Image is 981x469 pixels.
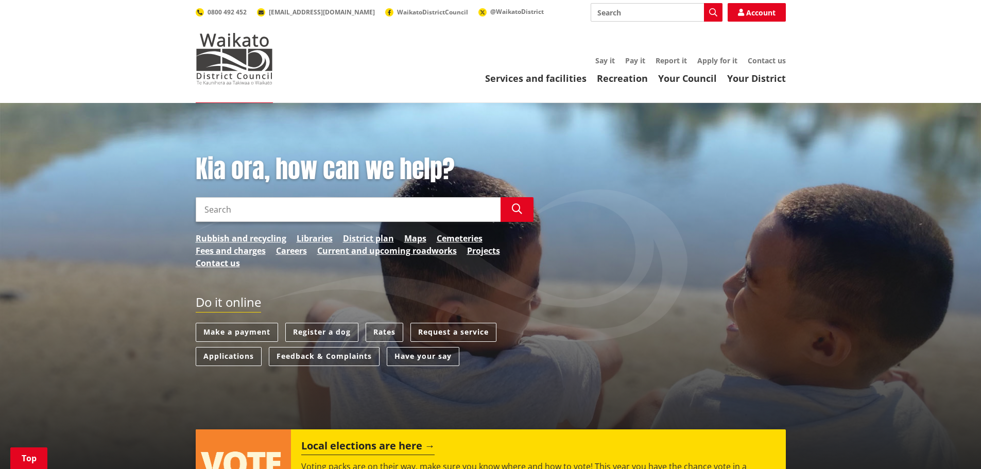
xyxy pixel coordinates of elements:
a: Projects [467,245,500,257]
span: @WaikatoDistrict [490,7,544,16]
a: Have your say [387,347,459,366]
a: District plan [343,232,394,245]
a: Register a dog [285,323,358,342]
iframe: Messenger Launcher [934,426,971,463]
a: Your District [727,72,786,84]
a: Make a payment [196,323,278,342]
span: [EMAIL_ADDRESS][DOMAIN_NAME] [269,8,375,16]
h1: Kia ora, how can we help? [196,154,533,184]
a: Your Council [658,72,717,84]
a: Services and facilities [485,72,587,84]
a: Applications [196,347,262,366]
a: Feedback & Complaints [269,347,380,366]
span: 0800 492 452 [208,8,247,16]
a: @WaikatoDistrict [478,7,544,16]
a: Rubbish and recycling [196,232,286,245]
input: Search input [196,197,501,222]
a: Account [728,3,786,22]
a: Pay it [625,56,645,65]
a: Contact us [196,257,240,269]
a: Current and upcoming roadworks [317,245,457,257]
input: Search input [591,3,722,22]
h2: Local elections are here [301,440,435,455]
a: Report it [656,56,687,65]
h2: Do it online [196,295,261,313]
a: Contact us [748,56,786,65]
a: Rates [366,323,403,342]
a: Top [10,447,47,469]
a: Libraries [297,232,333,245]
a: WaikatoDistrictCouncil [385,8,468,16]
a: Request a service [410,323,496,342]
a: Maps [404,232,426,245]
a: Fees and charges [196,245,266,257]
a: Apply for it [697,56,737,65]
a: 0800 492 452 [196,8,247,16]
a: Careers [276,245,307,257]
a: Cemeteries [437,232,483,245]
img: Waikato District Council - Te Kaunihera aa Takiwaa o Waikato [196,33,273,84]
span: WaikatoDistrictCouncil [397,8,468,16]
a: Say it [595,56,615,65]
a: [EMAIL_ADDRESS][DOMAIN_NAME] [257,8,375,16]
a: Recreation [597,72,648,84]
